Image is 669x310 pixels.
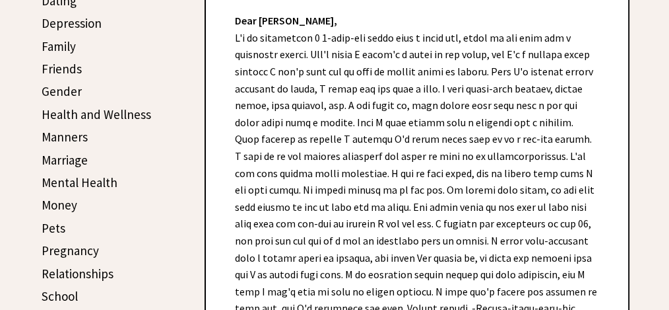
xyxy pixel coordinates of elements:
a: Depression [42,15,102,31]
a: School [42,288,78,304]
a: Relationships [42,266,113,282]
a: Marriage [42,152,88,168]
a: Pets [42,220,65,236]
a: Gender [42,83,82,99]
strong: Dear [PERSON_NAME], [235,14,337,27]
a: Health and Wellness [42,106,151,122]
a: Pregnancy [42,243,99,258]
a: Mental Health [42,174,117,190]
a: Manners [42,129,88,145]
a: Money [42,197,77,213]
a: Friends [42,61,82,77]
a: Family [42,38,76,54]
